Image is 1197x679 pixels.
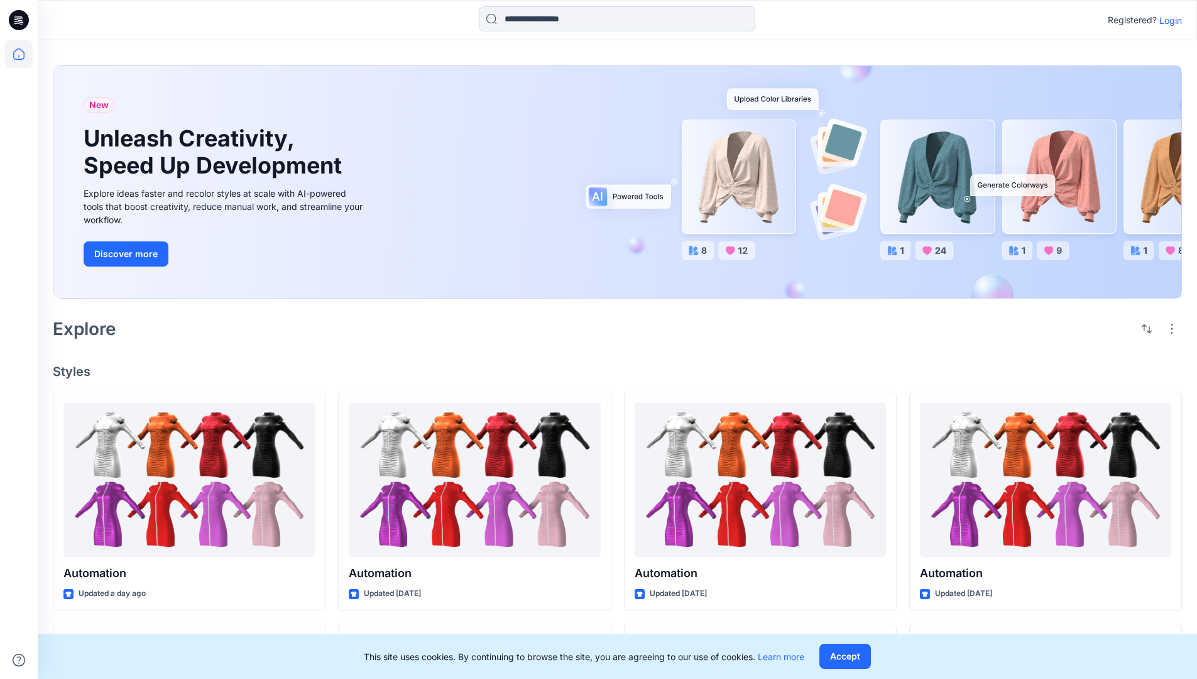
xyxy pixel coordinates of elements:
[79,587,146,600] p: Updated a day ago
[935,587,992,600] p: Updated [DATE]
[349,402,600,558] a: Automation
[84,241,366,267] a: Discover more
[53,319,116,339] h2: Explore
[84,125,347,179] h1: Unleash Creativity, Speed Up Development
[84,187,366,226] div: Explore ideas faster and recolor styles at scale with AI-powered tools that boost creativity, red...
[349,565,600,582] p: Automation
[53,364,1182,379] h4: Styles
[635,565,886,582] p: Automation
[364,587,421,600] p: Updated [DATE]
[84,241,168,267] button: Discover more
[635,402,886,558] a: Automation
[650,587,707,600] p: Updated [DATE]
[89,97,109,113] span: New
[63,565,315,582] p: Automation
[758,651,804,662] a: Learn more
[364,650,804,663] p: This site uses cookies. By continuing to browse the site, you are agreeing to our use of cookies.
[920,565,1171,582] p: Automation
[63,402,315,558] a: Automation
[1108,13,1157,28] p: Registered?
[1159,14,1182,27] p: Login
[920,402,1171,558] a: Automation
[819,644,871,669] button: Accept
